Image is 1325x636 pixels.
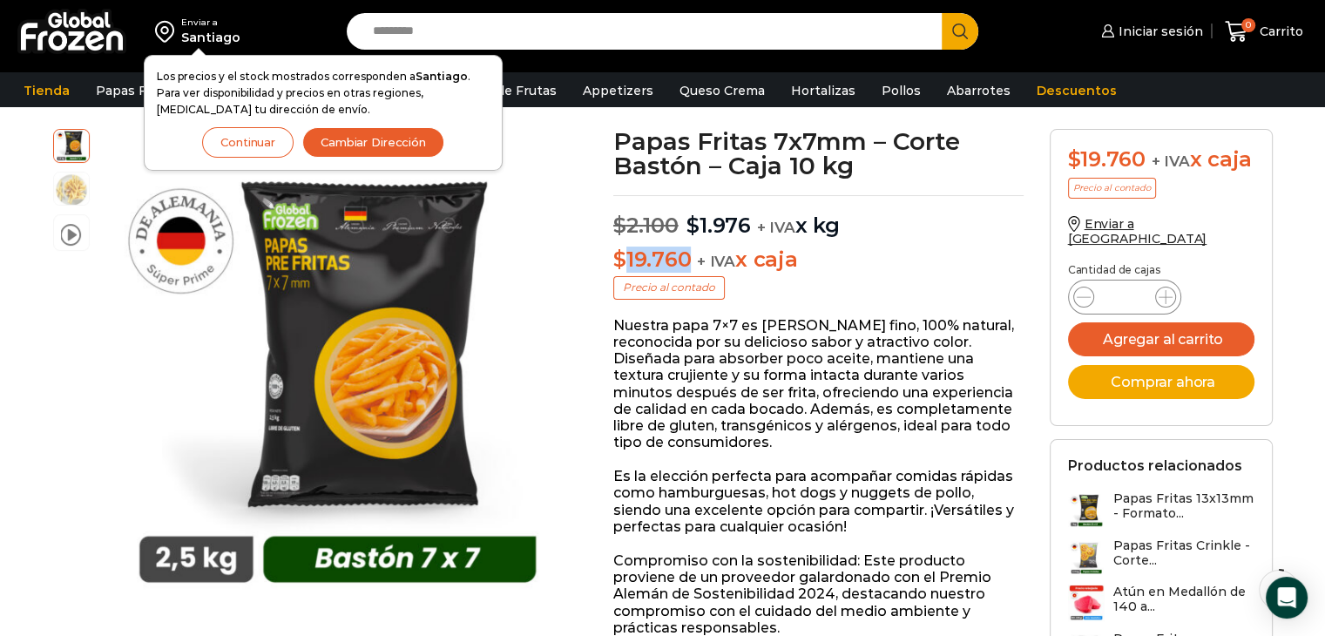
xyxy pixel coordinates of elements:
[686,213,700,238] span: $
[181,29,240,46] div: Santiago
[181,17,240,29] div: Enviar a
[613,317,1024,451] p: Nuestra papa 7×7 es [PERSON_NAME] fino, 100% natural, reconocida por su delicioso sabor y atracti...
[613,213,679,238] bdi: 2.100
[416,70,468,83] strong: Santiago
[613,468,1024,535] p: Es la elección perfecta para acompañar comidas rápidas como hamburguesas, hot dogs y nuggets de p...
[613,195,1024,239] p: x kg
[1113,585,1254,614] h3: Atún en Medallón de 140 a...
[938,74,1019,107] a: Abarrotes
[1097,14,1203,49] a: Iniciar sesión
[671,74,774,107] a: Queso Crema
[157,68,490,118] p: Los precios y el stock mostrados corresponden a . Para ver disponibilidad y precios en otras regi...
[54,173,89,207] span: 7×7
[1068,538,1254,576] a: Papas Fritas Crinkle - Corte...
[697,253,735,270] span: + IVA
[1113,538,1254,568] h3: Papas Fritas Crinkle - Corte...
[574,74,662,107] a: Appetizers
[87,74,184,107] a: Papas Fritas
[1028,74,1126,107] a: Descuentos
[1068,264,1254,276] p: Cantidad de cajas
[613,247,1024,273] p: x caja
[1068,491,1254,529] a: Papas Fritas 13x13mm - Formato...
[613,552,1024,636] p: Compromiso con la sostenibilidad: Este producto proviene de un proveedor galardonado con el Premi...
[155,17,181,46] img: address-field-icon.svg
[1220,11,1308,52] a: 0 Carrito
[448,74,565,107] a: Pulpa de Frutas
[1068,457,1242,474] h2: Productos relacionados
[1068,146,1146,172] bdi: 19.760
[1068,216,1207,247] a: Enviar a [GEOGRAPHIC_DATA]
[757,219,795,236] span: + IVA
[873,74,930,107] a: Pollos
[1068,365,1254,399] button: Comprar ahora
[942,13,978,50] button: Search button
[302,127,444,158] button: Cambiar Dirección
[1114,23,1203,40] span: Iniciar sesión
[613,247,626,272] span: $
[1113,491,1254,521] h3: Papas Fritas 13x13mm - Formato...
[1152,152,1190,170] span: + IVA
[1068,146,1081,172] span: $
[613,129,1024,178] h1: Papas Fritas 7x7mm – Corte Bastón – Caja 10 kg
[1068,178,1156,199] p: Precio al contado
[1255,23,1303,40] span: Carrito
[613,247,691,272] bdi: 19.760
[202,127,294,158] button: Continuar
[1068,322,1254,356] button: Agregar al carrito
[1068,147,1254,173] div: x caja
[686,213,751,238] bdi: 1.976
[613,213,626,238] span: $
[54,127,89,162] span: 7×7
[1266,577,1308,619] div: Open Intercom Messenger
[613,276,725,299] p: Precio al contado
[1241,18,1255,32] span: 0
[1068,585,1254,622] a: Atún en Medallón de 140 a...
[1108,285,1141,309] input: Product quantity
[15,74,78,107] a: Tienda
[782,74,864,107] a: Hortalizas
